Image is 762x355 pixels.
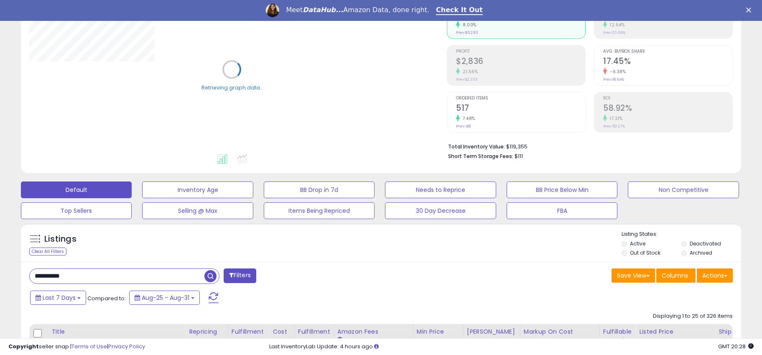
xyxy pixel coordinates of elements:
[607,22,624,28] small: 12.54%
[273,327,291,336] div: Cost
[266,4,279,17] img: Profile image for Georgie
[21,181,132,198] button: Default
[630,240,645,247] label: Active
[448,153,513,160] b: Short Term Storage Fees:
[264,202,375,219] button: Items Being Repriced
[467,327,517,336] div: [PERSON_NAME]
[142,294,189,302] span: Aug-25 - Aug-31
[628,181,739,198] button: Non Competitive
[448,141,726,151] li: $119,355
[507,202,617,219] button: FBA
[286,6,429,14] div: Meet Amazon Data, done right.
[612,268,655,283] button: Save View
[622,230,741,238] p: Listing States:
[656,268,696,283] button: Columns
[189,327,224,336] div: Repricing
[43,294,76,302] span: Last 7 Days
[30,291,86,305] button: Last 7 Days
[603,49,732,54] span: Avg. Buybox Share
[129,291,200,305] button: Aug-25 - Aug-31
[460,69,478,75] small: 21.56%
[385,181,496,198] button: Needs to Reprice
[298,327,330,345] div: Fulfillment Cost
[603,103,732,115] h2: 58.92%
[662,271,688,280] span: Columns
[71,342,107,350] a: Terms of Use
[456,49,585,54] span: Profit
[456,96,585,101] span: Ordered Items
[630,249,660,256] label: Out of Stock
[448,143,505,150] b: Total Inventory Value:
[417,327,460,336] div: Min Price
[436,6,483,15] a: Check It Out
[603,96,732,101] span: ROI
[201,84,262,91] div: Retrieving graph data..
[460,115,475,122] small: 7.48%
[653,312,733,320] div: Displaying 1 to 25 of 326 items
[8,342,39,350] strong: Copyright
[337,327,410,336] div: Amazon Fees
[224,268,256,283] button: Filters
[719,327,735,345] div: Ship Price
[51,327,182,336] div: Title
[603,30,625,35] small: Prev: 20.66%
[385,202,496,219] button: 30 Day Decrease
[456,77,478,82] small: Prev: $2,333
[697,268,733,283] button: Actions
[603,327,632,345] div: Fulfillable Quantity
[690,249,712,256] label: Archived
[303,6,343,14] i: DataHub...
[460,22,477,28] small: 8.00%
[21,202,132,219] button: Top Sellers
[142,181,253,198] button: Inventory Age
[718,342,754,350] span: 2025-09-8 20:28 GMT
[607,115,622,122] small: 17.21%
[456,30,478,35] small: Prev: $11,293
[603,124,625,129] small: Prev: 50.27%
[264,181,375,198] button: BB Drop in 7d
[456,103,585,115] h2: 517
[232,327,265,336] div: Fulfillment
[603,56,732,68] h2: 17.45%
[607,69,626,75] small: -6.38%
[108,342,145,350] a: Privacy Policy
[746,8,754,13] div: Close
[507,181,617,198] button: BB Price Below Min
[690,240,721,247] label: Deactivated
[524,327,596,336] div: Markup on Cost
[29,248,66,255] div: Clear All Filters
[456,124,471,129] small: Prev: 481
[515,152,523,160] span: $111
[639,327,711,336] div: Listed Price
[87,294,126,302] span: Compared to:
[8,343,145,351] div: seller snap | |
[44,233,76,245] h5: Listings
[456,56,585,68] h2: $2,836
[269,343,754,351] div: Last InventoryLab Update: 4 hours ago.
[603,77,624,82] small: Prev: 18.64%
[142,202,253,219] button: Selling @ Max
